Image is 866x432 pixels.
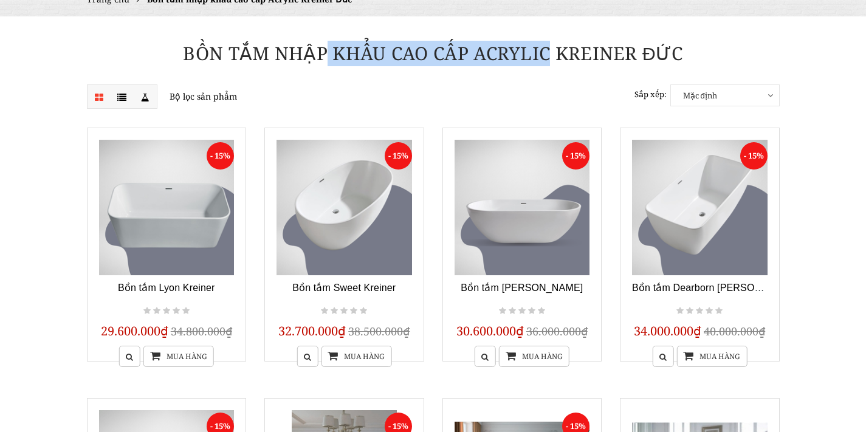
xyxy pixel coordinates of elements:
span: 29.600.000₫ [101,323,168,339]
span: 40.000.000₫ [704,324,765,338]
i: Not rated yet! [360,306,367,317]
a: Bồn tắm [PERSON_NAME] [461,283,583,293]
i: Not rated yet! [706,306,713,317]
span: 34.000.000₫ [634,323,701,339]
h1: Bồn tắm nhập khẩu cao cấp Acrylic Kreiner Đức [78,41,789,66]
span: 30.600.000₫ [456,323,524,339]
span: 36.000.000₫ [526,324,588,338]
a: Bồn tắm Lyon Kreiner [118,283,215,293]
a: Mua hàng [321,346,391,367]
div: Not rated yet! [675,304,724,318]
span: 32.700.000₫ [278,323,346,339]
span: 38.500.000₫ [348,324,410,338]
i: Not rated yet! [528,306,535,317]
div: Not rated yet! [142,304,191,318]
div: Not rated yet! [319,304,369,318]
i: Not rated yet! [182,306,190,317]
a: Bồn tắm Dearborn [PERSON_NAME] [632,283,799,293]
a: Mua hàng [676,346,747,367]
i: Not rated yet! [676,306,684,317]
i: Not rated yet! [499,306,506,317]
i: Not rated yet! [696,306,703,317]
i: Not rated yet! [686,306,693,317]
span: - 15% [562,142,589,170]
a: Bồn tắm Sweet Kreiner [292,283,396,293]
i: Not rated yet! [163,306,170,317]
i: Not rated yet! [509,306,516,317]
span: - 15% [385,142,412,170]
i: Not rated yet! [173,306,180,317]
div: Not rated yet! [497,304,547,318]
i: Not rated yet! [518,306,526,317]
span: - 15% [740,142,768,170]
span: 34.800.000₫ [171,324,232,338]
span: Mặc định [671,85,779,106]
i: Not rated yet! [340,306,348,317]
i: Not rated yet! [715,306,723,317]
i: Not rated yet! [153,306,160,317]
i: Not rated yet! [143,306,151,317]
p: Bộ lọc sản phẩm [87,84,424,109]
i: Not rated yet! [350,306,357,317]
a: Mua hàng [143,346,214,367]
i: Not rated yet! [321,306,328,317]
span: - 15% [207,142,234,170]
a: Mua hàng [499,346,569,367]
i: Not rated yet! [538,306,545,317]
i: Not rated yet! [331,306,338,317]
label: Sắp xếp: [634,84,667,105]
